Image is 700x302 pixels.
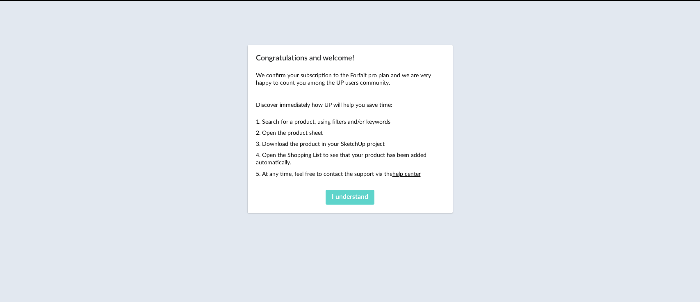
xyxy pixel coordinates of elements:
p: 5. At any time, feel free to contact the support via the [256,171,445,178]
p: Discover immediately how UP will help you save time: [256,101,445,109]
p: 3. Download the product in your SketchUp project [256,141,445,148]
span: Congratulations and welcome! [256,55,354,62]
a: help center [392,171,421,177]
button: I understand [326,190,374,205]
p: We confirm your subscription to the Forfait pro plan and we are very happy to count you among the... [256,72,445,87]
div: Congratulations and welcome! [248,45,453,212]
p: 2. Open the product sheet [256,129,445,137]
p: 1. Search for a product, using filters and/or keywords [256,118,445,126]
p: 4. Open the Shopping List to see that your product has been added automatically. [256,152,445,166]
span: I understand [332,194,368,200]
